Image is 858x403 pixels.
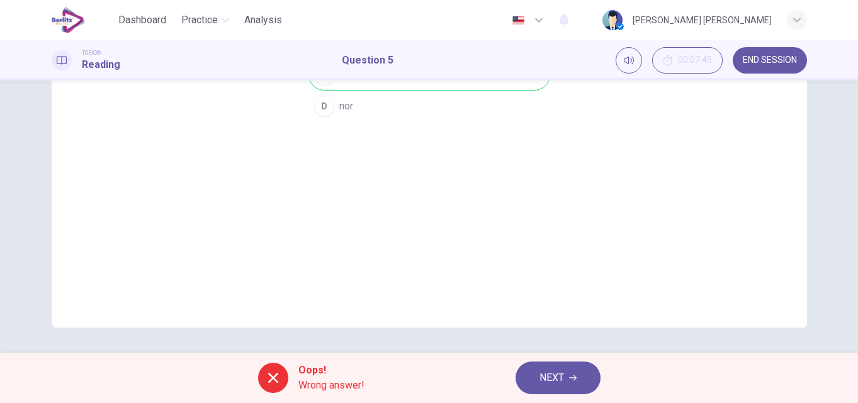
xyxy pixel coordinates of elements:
[678,55,712,65] span: 00:07:45
[52,8,85,33] img: EduSynch logo
[616,47,642,74] div: Mute
[652,47,723,74] button: 00:07:45
[733,47,807,74] button: END SESSION
[181,13,218,28] span: Practice
[743,55,797,65] span: END SESSION
[342,53,393,68] h1: Question 5
[298,363,364,378] span: Oops!
[602,10,623,30] img: Profile picture
[511,16,526,25] img: en
[176,9,234,31] button: Practice
[82,48,101,57] span: TOEIC®
[82,57,120,72] h1: Reading
[298,378,364,393] span: Wrong answer!
[52,8,114,33] a: EduSynch logo
[815,360,845,390] iframe: Intercom live chat
[113,9,171,31] button: Dashboard
[539,369,564,387] span: NEXT
[633,13,772,28] div: [PERSON_NAME] [PERSON_NAME]
[239,9,287,31] button: Analysis
[516,362,601,394] button: NEXT
[244,13,282,28] span: Analysis
[652,47,723,74] div: Hide
[118,13,166,28] span: Dashboard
